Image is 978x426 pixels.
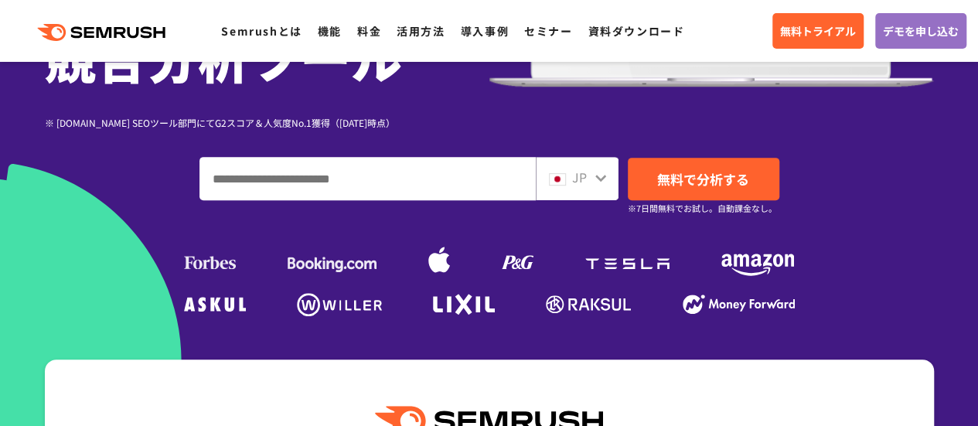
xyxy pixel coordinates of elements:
[45,115,489,130] div: ※ [DOMAIN_NAME] SEOツール部門にてG2スコア＆人気度No.1獲得（[DATE]時点）
[397,23,445,39] a: 活用方法
[221,23,302,39] a: Semrushとは
[875,13,966,49] a: デモを申し込む
[524,23,572,39] a: セミナー
[357,23,381,39] a: 料金
[883,22,959,39] span: デモを申し込む
[572,168,587,186] span: JP
[657,169,749,189] span: 無料で分析する
[628,201,777,216] small: ※7日間無料でお試し。自動課金なし。
[780,22,856,39] span: 無料トライアル
[588,23,684,39] a: 資料ダウンロード
[461,23,509,39] a: 導入事例
[628,158,779,200] a: 無料で分析する
[200,158,535,199] input: ドメイン、キーワードまたはURLを入力してください
[772,13,864,49] a: 無料トライアル
[318,23,342,39] a: 機能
